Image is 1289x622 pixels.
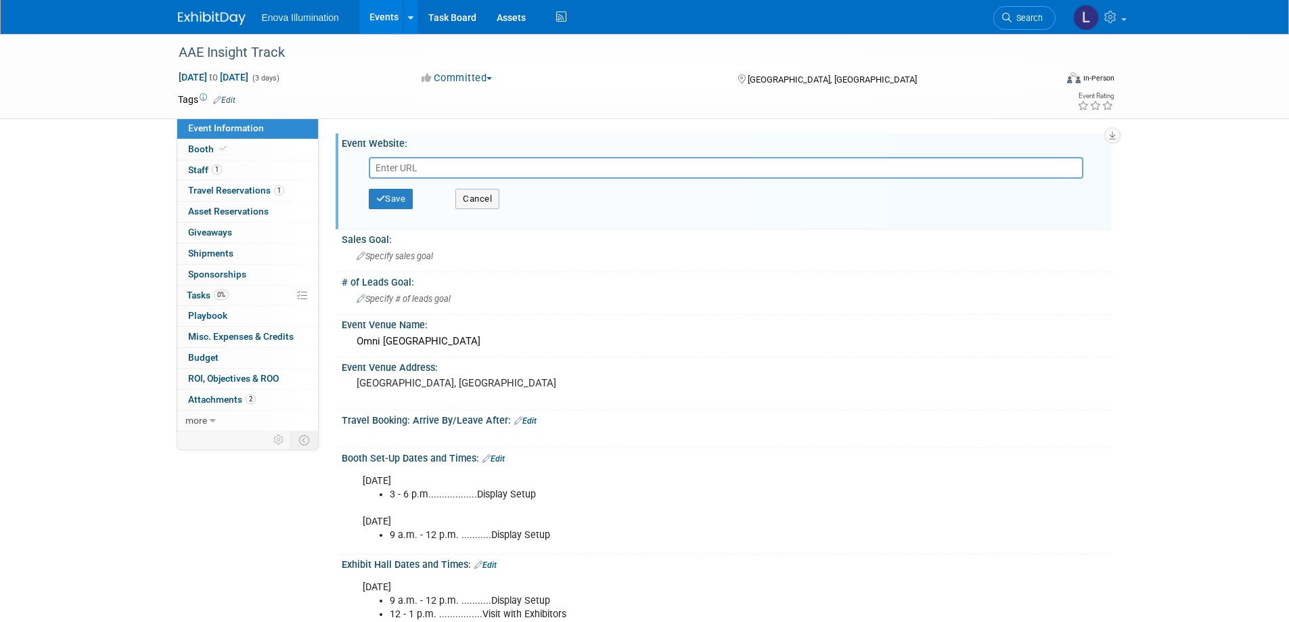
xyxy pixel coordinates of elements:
img: Format-Inperson.png [1067,72,1081,83]
div: Sales Goal: [342,229,1112,246]
a: Playbook [177,306,318,326]
span: 1 [274,185,284,196]
div: Event Venue Address: [342,357,1112,374]
span: (3 days) [251,74,279,83]
span: [GEOGRAPHIC_DATA], [GEOGRAPHIC_DATA] [748,74,917,85]
span: ROI, Objectives & ROO [188,373,279,384]
span: Enova Illumination [262,12,339,23]
span: Booth [188,143,229,154]
li: 9 a.m. - 12 p.m. ...........Display Setup [390,594,955,608]
li: 3 - 6 p.m..................Display Setup [390,488,955,502]
a: Shipments [177,244,318,264]
a: Misc. Expenses & Credits [177,327,318,347]
a: Edit [474,560,497,570]
a: Travel Reservations1 [177,181,318,201]
button: Save [369,189,413,209]
div: Event Venue Name: [342,315,1112,332]
a: Search [993,6,1056,30]
li: 12 - 1 p.m. ................Visit with Exhibitors [390,608,955,621]
span: 0% [214,290,229,300]
td: Tags [178,93,235,106]
span: Giveaways [188,227,232,238]
span: Attachments [188,394,256,405]
button: Cancel [455,189,499,209]
img: Lucas Mlinarcik [1073,5,1099,30]
span: Asset Reservations [188,206,269,217]
span: Misc. Expenses & Credits [188,331,294,342]
div: Omni [GEOGRAPHIC_DATA] [352,331,1102,352]
div: Event Format [976,70,1115,91]
div: Event Rating [1077,93,1114,99]
a: Tasks0% [177,286,318,306]
div: Booth Set-Up Dates and Times: [342,448,1112,466]
span: more [185,415,207,426]
span: Specify # of leads goal [357,294,451,304]
span: to [207,72,220,83]
li: 9 a.m. - 12 p.m. ...........Display Setup [390,529,955,542]
i: Booth reservation complete [220,145,227,152]
div: # of Leads Goal: [342,272,1112,289]
a: ROI, Objectives & ROO [177,369,318,389]
a: Edit [482,454,505,464]
img: ExhibitDay [178,12,246,25]
span: Sponsorships [188,269,246,280]
div: Event Website: [342,133,1112,150]
span: Specify sales goal [357,251,433,261]
div: Exhibit Hall Dates and Times: [342,554,1112,572]
a: Event Information [177,118,318,139]
a: Staff1 [177,160,318,181]
span: Event Information [188,123,264,133]
a: Budget [177,348,318,368]
a: Giveaways [177,223,318,243]
div: In-Person [1083,73,1114,83]
td: Toggle Event Tabs [290,431,318,449]
span: 1 [212,164,222,175]
span: Shipments [188,248,233,259]
button: Committed [417,71,497,85]
span: Search [1012,13,1043,23]
span: Budget [188,352,219,363]
input: Enter URL [369,157,1083,179]
a: Asset Reservations [177,202,318,222]
span: [DATE] [DATE] [178,71,249,83]
span: 2 [246,394,256,404]
a: Edit [213,95,235,105]
a: Attachments2 [177,390,318,410]
div: [DATE] [DATE] [353,468,963,549]
div: AAE Insight Track [174,41,1035,65]
div: Travel Booking: Arrive By/Leave After: [342,410,1112,428]
a: Edit [514,416,537,426]
span: Travel Reservations [188,185,284,196]
span: Tasks [187,290,229,301]
a: more [177,411,318,431]
span: Staff [188,164,222,175]
span: Playbook [188,310,227,321]
a: Booth [177,139,318,160]
a: Sponsorships [177,265,318,285]
pre: [GEOGRAPHIC_DATA], [GEOGRAPHIC_DATA] [357,377,648,389]
td: Personalize Event Tab Strip [267,431,291,449]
